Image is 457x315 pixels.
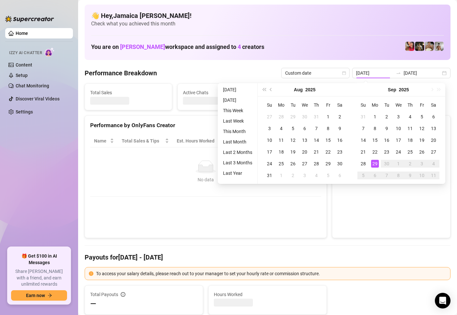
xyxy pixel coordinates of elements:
[285,68,346,78] span: Custom date
[96,270,446,277] div: To access your salary details, please reach out to your manager to set your hourly rate or commis...
[26,293,45,298] span: Earn now
[91,11,444,20] h4: 👋 Hey, Jamaica [PERSON_NAME] !
[90,291,118,298] span: Total Payouts
[276,89,352,96] span: Messages Sent
[85,68,157,78] h4: Performance Breakdown
[91,43,264,51] h1: You are on workspace and assigned to creators
[45,47,55,57] img: AI Chatter
[228,135,270,147] th: Sales / Hour
[404,69,441,77] input: End date
[435,42,444,51] img: aussieboy_j
[94,137,109,144] span: Name
[405,42,414,51] img: Vanessa
[89,271,93,276] span: exclamation-circle
[16,96,60,101] a: Discover Viral Videos
[238,43,241,50] span: 4
[177,137,219,144] div: Est. Hours Worked
[356,69,393,77] input: Start date
[396,70,401,76] span: swap-right
[396,70,401,76] span: to
[118,135,173,147] th: Total Sales & Tips
[16,31,28,36] a: Home
[342,71,346,75] span: calendar
[11,268,67,288] span: Share [PERSON_NAME] with a friend, and earn unlimited rewards
[90,89,167,96] span: Total Sales
[85,253,450,262] h4: Payouts for [DATE] - [DATE]
[16,62,32,67] a: Content
[121,292,125,297] span: info-circle
[122,137,164,144] span: Total Sales & Tips
[232,137,261,144] span: Sales / Hour
[16,83,49,88] a: Chat Monitoring
[5,16,54,22] img: logo-BBDzfeDw.svg
[435,293,450,308] div: Open Intercom Messenger
[90,135,118,147] th: Name
[16,73,28,78] a: Setup
[183,89,259,96] span: Active Chats
[415,42,424,51] img: Tony
[214,291,321,298] span: Hours Worked
[90,299,96,309] span: —
[120,43,165,50] span: [PERSON_NAME]
[97,176,315,183] div: No data
[90,121,321,130] div: Performance by OnlyFans Creator
[9,50,42,56] span: Izzy AI Chatter
[274,137,312,144] span: Chat Conversion
[270,135,321,147] th: Chat Conversion
[11,253,67,266] span: 🎁 Get $100 in AI Messages
[11,290,67,301] button: Earn nowarrow-right
[48,293,52,298] span: arrow-right
[91,20,444,27] span: Check what you achieved this month
[16,109,33,114] a: Settings
[338,121,445,130] div: Sales by OnlyFans Creator
[425,42,434,51] img: Aussieboy_jfree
